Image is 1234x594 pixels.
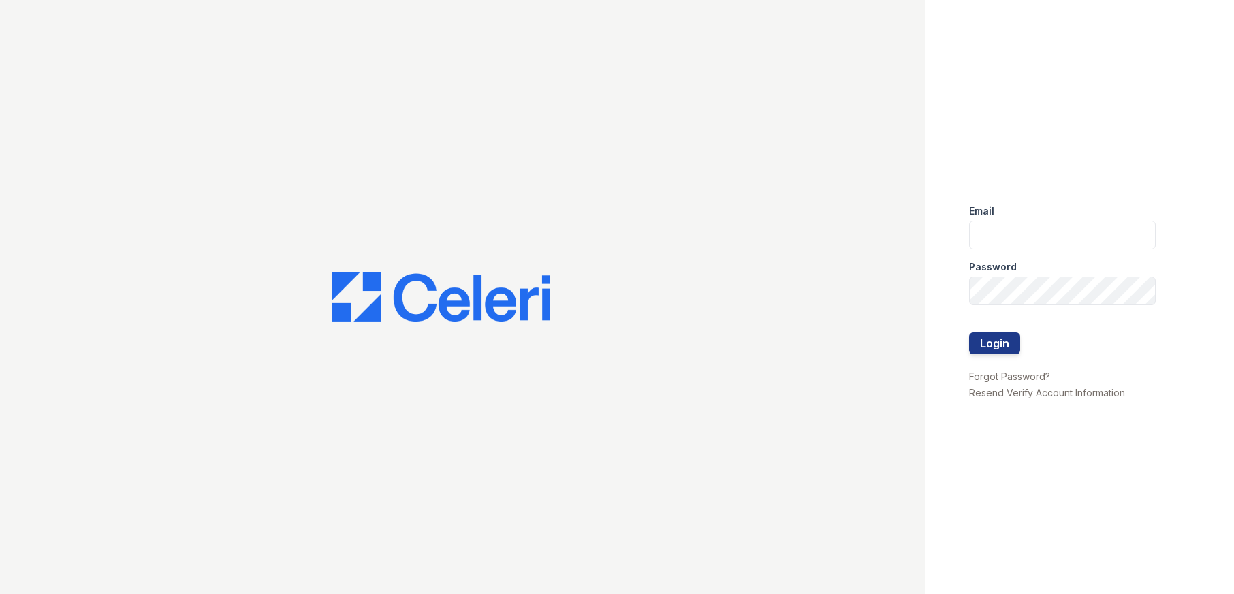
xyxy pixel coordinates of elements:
label: Email [969,204,994,218]
a: Resend Verify Account Information [969,387,1125,398]
img: CE_Logo_Blue-a8612792a0a2168367f1c8372b55b34899dd931a85d93a1a3d3e32e68fde9ad4.png [332,272,550,322]
a: Forgot Password? [969,371,1050,382]
label: Password [969,260,1017,274]
button: Login [969,332,1020,354]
